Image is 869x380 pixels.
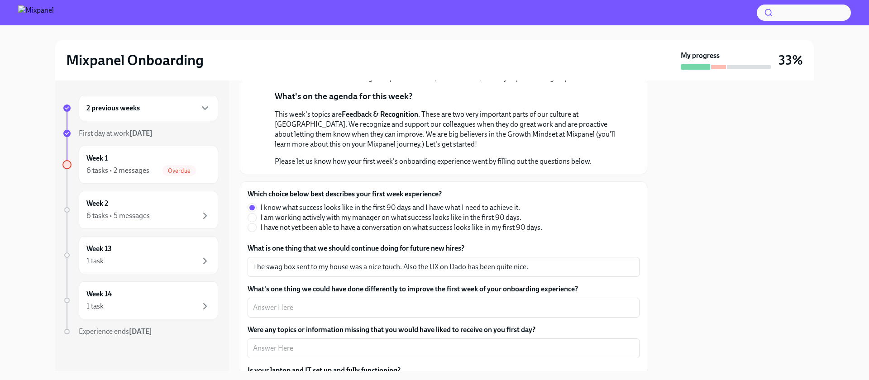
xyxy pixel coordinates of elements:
h6: Week 14 [86,289,112,299]
label: Is your laptop and IT set up and fully functioning? [248,366,401,375]
div: 1 task [86,301,104,311]
h2: Mixpanel Onboarding [66,51,204,69]
strong: Feedback & Recognition [342,110,418,119]
p: This week's topics are . These are two very important parts of our culture at [GEOGRAPHIC_DATA]. ... [275,109,625,149]
div: 6 tasks • 2 messages [86,166,149,176]
a: Week 26 tasks • 5 messages [62,191,218,229]
h6: Week 1 [86,153,108,163]
p: Please let us know how your first week's onboarding experience went by filling out the questions ... [275,157,625,166]
div: 2 previous weeks [79,95,218,121]
label: What is one thing that we should continue doing for future new hires? [248,243,640,253]
a: Week 131 task [62,236,218,274]
label: What's one thing we could have done differently to improve the first week of your onboarding expe... [248,284,640,294]
h6: Week 13 [86,244,112,254]
p: What's on the agenda for this week? [275,90,413,102]
span: I am working actively with my manager on what success looks like in the first 90 days. [260,213,521,223]
label: Which choice below best describes your first week experience? [248,189,549,199]
label: Were any topics or information missing that you would have liked to receive on you first day? [248,325,640,335]
a: Week 141 task [62,281,218,319]
a: Week 16 tasks • 2 messagesOverdue [62,146,218,184]
strong: [DATE] [129,327,152,336]
span: First day at work [79,129,153,138]
span: I have not yet been able to have a conversation on what success looks like in my first 90 days. [260,223,542,233]
h3: 33% [778,52,803,68]
span: Experience ends [79,327,152,336]
span: I know what success looks like in the first 90 days and I have what I need to achieve it. [260,203,520,213]
a: First day at work[DATE] [62,128,218,138]
strong: [DATE] [129,129,153,138]
strong: My progress [681,51,720,61]
div: 6 tasks • 5 messages [86,211,150,221]
h6: Week 2 [86,199,108,209]
img: Mixpanel [18,5,54,20]
div: 1 task [86,256,104,266]
textarea: The swag box sent to my house was a nice touch. Also the UX on Dado has been quite nice. [253,261,634,272]
h6: 2 previous weeks [86,103,140,113]
span: Overdue [162,167,196,174]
